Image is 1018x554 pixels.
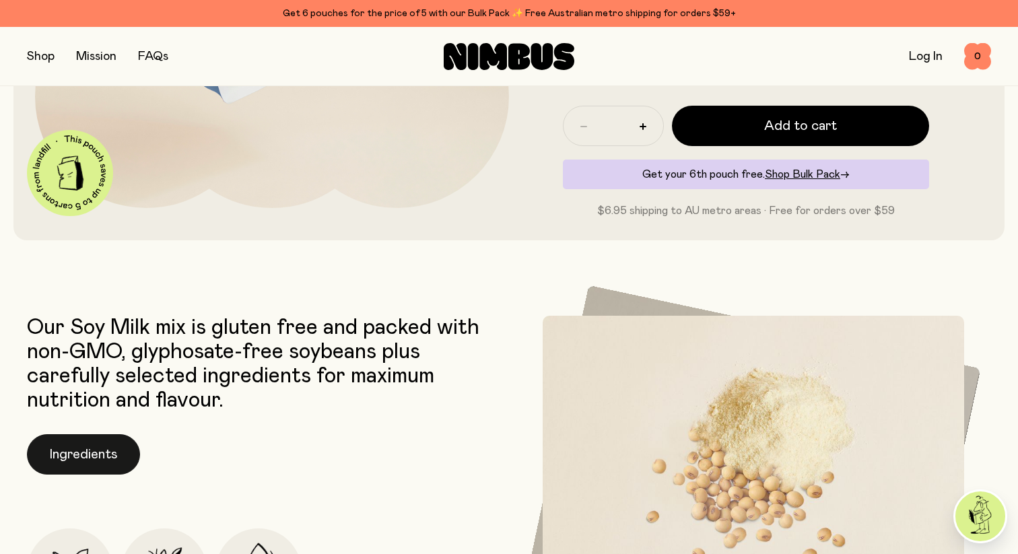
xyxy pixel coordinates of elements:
div: Get 6 pouches for the price of 5 with our Bulk Pack ✨ Free Australian metro shipping for orders $59+ [27,5,991,22]
p: Our Soy Milk mix is gluten free and packed with non-GMO, glyphosate-free soybeans plus carefully ... [27,316,502,413]
a: Log In [909,50,943,63]
a: Shop Bulk Pack→ [765,169,850,180]
img: agent [955,491,1005,541]
span: Add to cart [764,116,837,135]
a: FAQs [138,50,168,63]
div: Get your 6th pouch free. [563,160,929,189]
a: Mission [76,50,116,63]
button: Ingredients [27,434,140,475]
p: $6.95 shipping to AU metro areas · Free for orders over $59 [563,203,929,219]
span: Shop Bulk Pack [765,169,840,180]
button: Add to cart [672,106,929,146]
button: 0 [964,43,991,70]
